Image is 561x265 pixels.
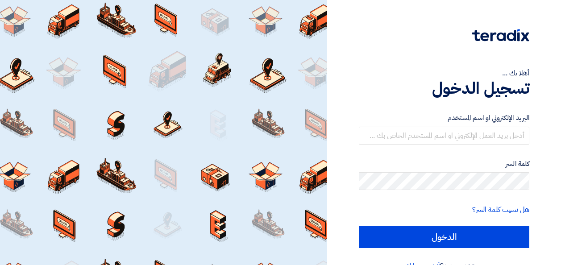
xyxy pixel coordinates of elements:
h1: تسجيل الدخول [359,79,529,98]
input: الدخول [359,226,529,248]
label: كلمة السر [359,159,529,169]
label: البريد الإلكتروني او اسم المستخدم [359,113,529,123]
img: Teradix logo [472,29,529,41]
div: أهلا بك ... [359,68,529,79]
a: هل نسيت كلمة السر؟ [472,204,529,215]
input: أدخل بريد العمل الإلكتروني او اسم المستخدم الخاص بك ... [359,127,529,145]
